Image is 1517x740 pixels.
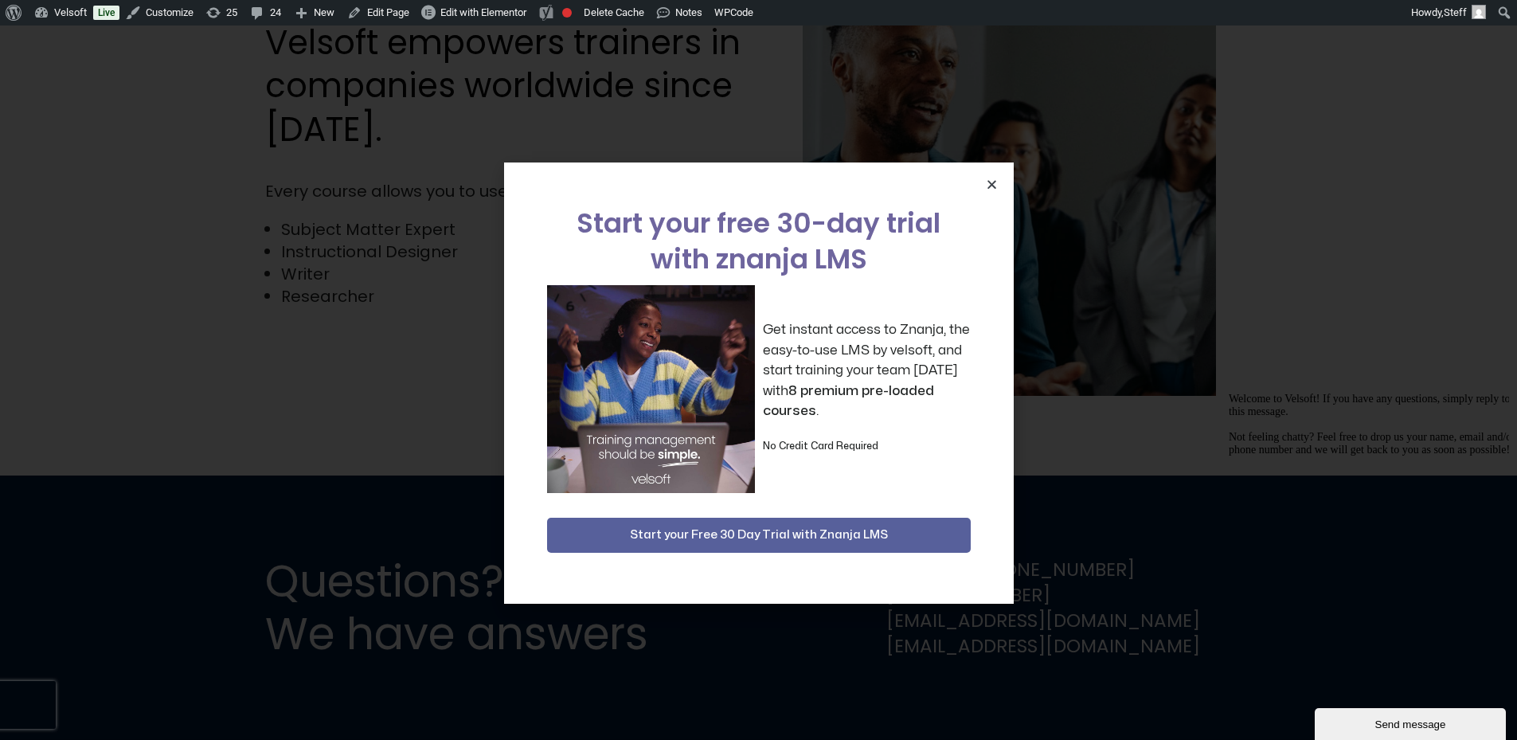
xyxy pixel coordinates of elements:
a: Live [93,6,119,20]
img: a woman sitting at her laptop dancing [547,285,755,493]
iframe: chat widget [1222,386,1509,700]
span: Edit with Elementor [440,6,526,18]
p: Get instant access to Znanja, the easy-to-use LMS by velsoft, and start training your team [DATE]... [763,319,971,421]
span: Welcome to Velsoft! If you have any questions, simply reply to this message. Not feeling chatty? ... [6,6,293,69]
button: Start your Free 30 Day Trial with Znanja LMS [547,518,971,553]
div: Welcome to Velsoft! If you have any questions, simply reply to this message.Not feeling chatty? F... [6,6,293,70]
span: Start your Free 30 Day Trial with Znanja LMS [630,526,888,545]
a: Close [986,178,998,190]
strong: 8 premium pre-loaded courses [763,384,934,418]
iframe: chat widget [1315,705,1509,740]
strong: No Credit Card Required [763,441,878,451]
h2: Start your free 30-day trial with znanja LMS [547,206,971,277]
span: Steff [1444,6,1467,18]
div: Focus keyphrase not set [562,8,572,18]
